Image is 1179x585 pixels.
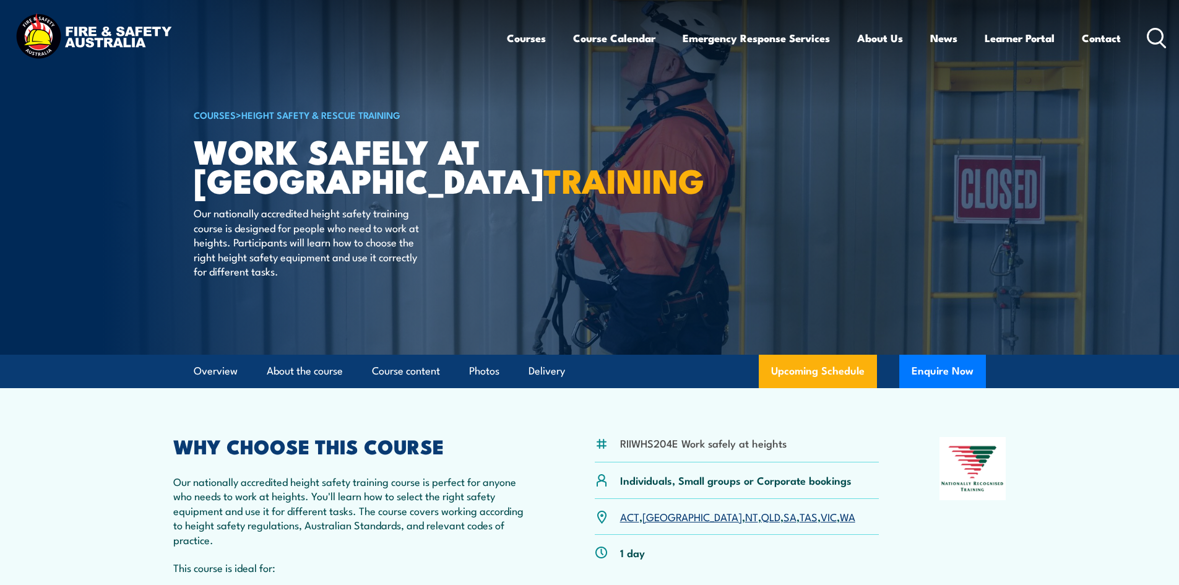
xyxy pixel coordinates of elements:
a: QLD [761,509,780,524]
p: Individuals, Small groups or Corporate bookings [620,473,852,487]
a: News [930,22,957,54]
p: Our nationally accredited height safety training course is designed for people who need to work a... [194,206,420,278]
img: Nationally Recognised Training logo. [939,437,1006,500]
a: Height Safety & Rescue Training [241,108,400,121]
h1: Work Safely at [GEOGRAPHIC_DATA] [194,136,499,194]
a: Courses [507,22,546,54]
p: This course is ideal for: [173,560,535,574]
a: ACT [620,509,639,524]
a: COURSES [194,108,236,121]
strong: TRAINING [543,154,704,205]
p: , , , , , , , [620,509,855,524]
button: Enquire Now [899,355,986,388]
a: TAS [800,509,818,524]
h6: > [194,107,499,122]
a: About Us [857,22,903,54]
a: Upcoming Schedule [759,355,877,388]
a: Delivery [529,355,565,388]
p: 1 day [620,545,645,560]
a: Course content [372,355,440,388]
p: Our nationally accredited height safety training course is perfect for anyone who needs to work a... [173,474,535,547]
a: Contact [1082,22,1121,54]
li: RIIWHS204E Work safely at heights [620,436,787,450]
a: WA [840,509,855,524]
a: Photos [469,355,499,388]
a: Learner Portal [985,22,1055,54]
a: Emergency Response Services [683,22,830,54]
a: VIC [821,509,837,524]
a: SA [784,509,797,524]
a: Overview [194,355,238,388]
a: About the course [267,355,343,388]
a: Course Calendar [573,22,655,54]
h2: WHY CHOOSE THIS COURSE [173,437,535,454]
a: NT [745,509,758,524]
a: [GEOGRAPHIC_DATA] [642,509,742,524]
